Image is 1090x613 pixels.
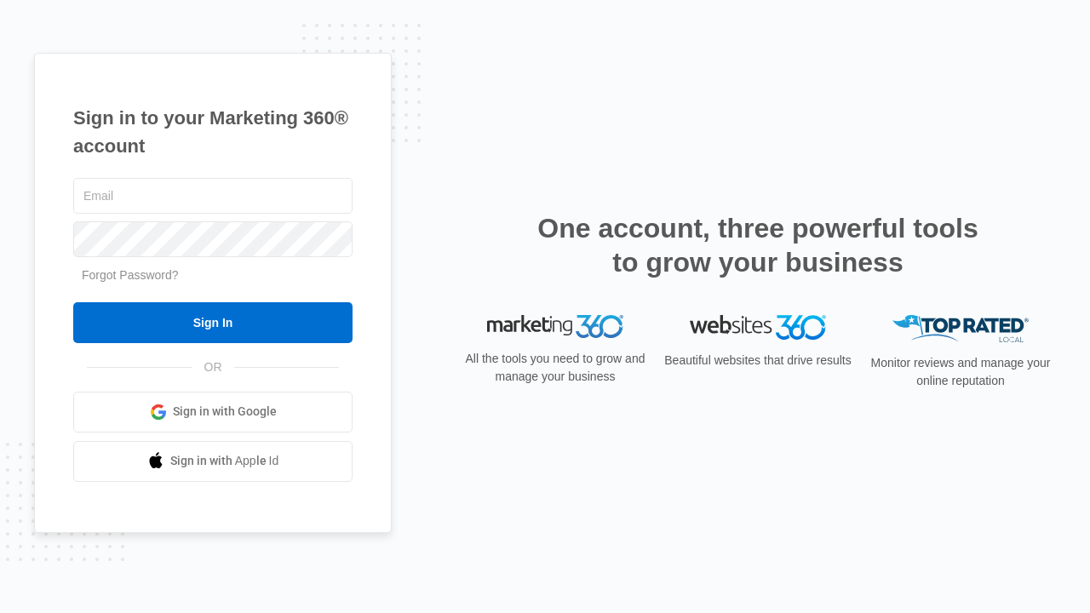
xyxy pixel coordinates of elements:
[487,315,623,339] img: Marketing 360
[192,358,234,376] span: OR
[73,392,353,433] a: Sign in with Google
[460,350,651,386] p: All the tools you need to grow and manage your business
[170,452,279,470] span: Sign in with Apple Id
[892,315,1029,343] img: Top Rated Local
[73,302,353,343] input: Sign In
[173,403,277,421] span: Sign in with Google
[73,441,353,482] a: Sign in with Apple Id
[73,178,353,214] input: Email
[663,352,853,370] p: Beautiful websites that drive results
[532,211,984,279] h2: One account, three powerful tools to grow your business
[690,315,826,340] img: Websites 360
[73,104,353,160] h1: Sign in to your Marketing 360® account
[865,354,1056,390] p: Monitor reviews and manage your online reputation
[82,268,179,282] a: Forgot Password?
